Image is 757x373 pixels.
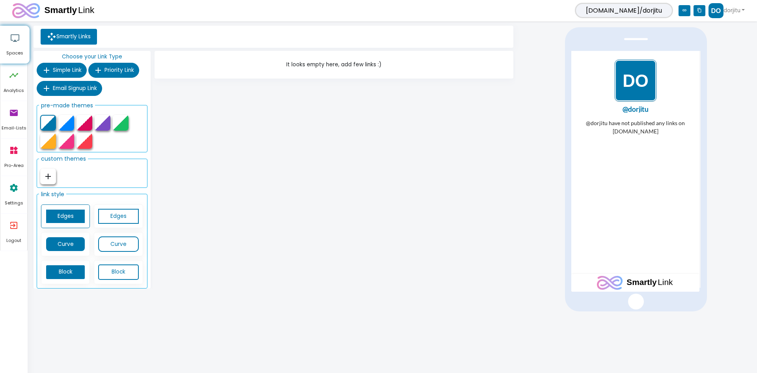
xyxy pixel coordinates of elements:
[43,172,53,181] i: add
[0,125,27,132] span: Email-Lists
[0,162,27,169] span: Pro-Area
[88,63,139,78] button: add Priority Link
[39,152,88,165] legend: custom themes
[2,68,126,164] div: @dorjitu have not published any links on [DOMAIN_NAME]
[53,84,97,92] span: Email Signup Link
[39,188,66,201] legend: link style
[37,51,147,63] p: Choose your Link Type
[2,55,126,62] a: @dorjitu
[39,99,95,112] legend: pre-made themes
[0,200,27,207] span: Settings
[0,101,27,138] a: email Email-Lists
[104,66,134,74] span: Priority Link
[9,64,19,87] i: timeline
[10,26,20,50] i: airplay
[0,26,29,63] a: airplay Spaces
[98,236,138,252] a: Curve
[9,139,19,162] i: widgets
[40,169,56,184] button: add
[0,64,27,101] a: timeline Analytics
[0,139,27,176] a: widgets Pro-Area
[45,209,86,224] a: Edges
[98,264,138,280] a: Block
[42,66,51,75] i: add
[26,225,102,239] img: logo.svg
[0,87,27,94] span: Analytics
[0,214,27,251] a: exit_to_app Logout
[98,209,138,224] a: Edges
[37,63,87,78] button: add Simple Link
[41,29,97,45] a: Smartly Links
[93,66,103,75] i: add
[45,264,86,280] a: Block
[12,3,95,18] img: logo.svg
[9,176,19,200] i: settings
[37,81,102,96] button: add Email Signup Link
[9,214,19,237] i: exit_to_app
[575,3,673,18] span: [DOMAIN_NAME]/dorjitu
[0,237,27,244] span: Logout
[9,101,19,125] i: email
[0,50,29,57] span: Spaces
[694,5,705,16] i: content_copy
[53,66,82,74] span: Simple Link
[679,5,690,16] i: link
[42,84,51,93] i: add
[709,3,745,18] a: dorjitu
[0,176,27,213] a: settings Settings
[45,236,86,252] a: Curve
[286,60,382,69] strong: It looks empty here, add few links :)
